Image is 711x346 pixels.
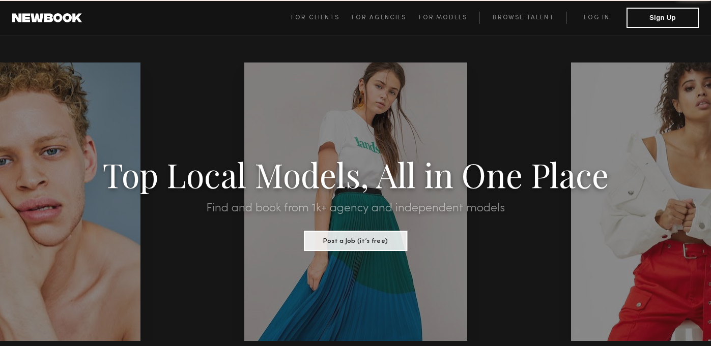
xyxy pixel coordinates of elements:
a: Browse Talent [479,12,566,24]
a: Post a Job (it’s free) [304,234,407,245]
a: Log in [566,12,627,24]
a: For Clients [291,12,352,24]
span: For Clients [291,15,339,21]
span: For Models [419,15,467,21]
h1: Top Local Models, All in One Place [53,159,658,190]
a: For Agencies [352,12,418,24]
button: Post a Job (it’s free) [304,231,407,251]
button: Sign Up [627,8,699,28]
h2: Find and book from 1k+ agency and independent models [53,202,658,214]
span: For Agencies [352,15,406,21]
a: For Models [419,12,480,24]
